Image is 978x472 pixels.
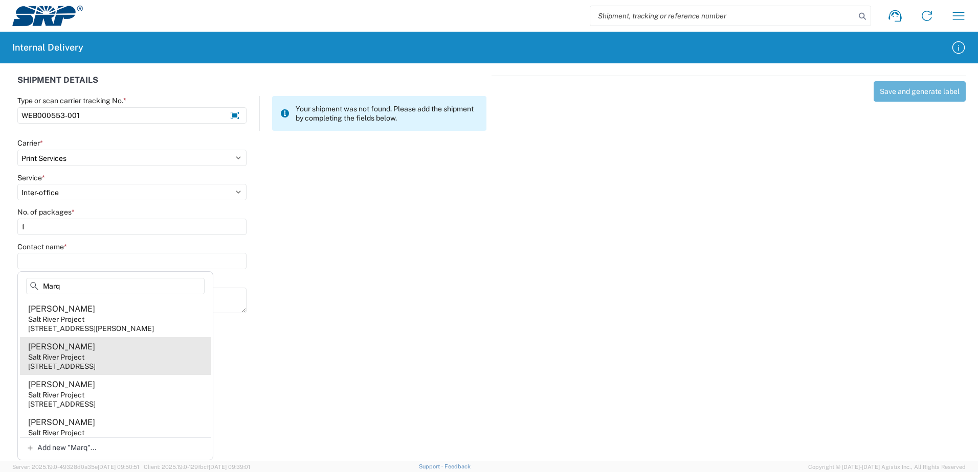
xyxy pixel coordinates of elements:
div: Salt River Project [28,390,84,399]
label: Type or scan carrier tracking No. [17,96,126,105]
a: Feedback [444,463,471,469]
span: Client: 2025.19.0-129fbcf [144,464,250,470]
a: Support [419,463,444,469]
h2: Internal Delivery [12,41,83,54]
div: Salt River Project [28,352,84,362]
div: SHIPMENT DETAILS [17,76,486,96]
span: Server: 2025.19.0-49328d0a35e [12,464,139,470]
div: [PERSON_NAME] [28,417,95,428]
div: Salt River Project [28,428,84,437]
input: Shipment, tracking or reference number [590,6,855,26]
img: srp [12,6,83,26]
span: [DATE] 09:50:51 [98,464,139,470]
label: Service [17,173,45,182]
label: Contact name [17,242,67,251]
span: [DATE] 09:39:01 [209,464,250,470]
div: [STREET_ADDRESS] [28,399,96,409]
div: [PERSON_NAME] [28,341,95,352]
span: Copyright © [DATE]-[DATE] Agistix Inc., All Rights Reserved [808,462,966,471]
span: Your shipment was not found. Please add the shipment by completing the fields below. [296,104,478,123]
div: [STREET_ADDRESS][PERSON_NAME] [28,324,154,333]
div: [STREET_ADDRESS] [28,362,96,371]
label: No. of packages [17,207,75,217]
div: [PERSON_NAME] [28,303,95,315]
label: Carrier [17,138,43,148]
div: Salt River Project [28,315,84,324]
div: [PERSON_NAME] [28,379,95,390]
span: Add new "Marq"... [37,443,96,452]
